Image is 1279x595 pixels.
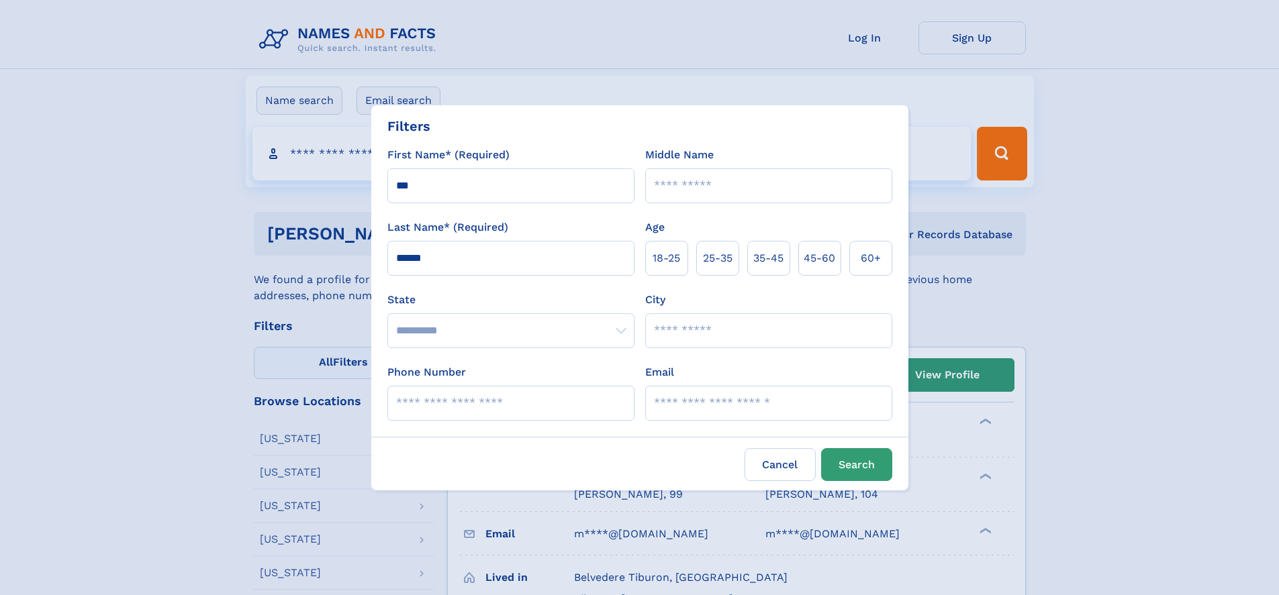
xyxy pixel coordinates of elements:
label: Last Name* (Required) [387,219,508,235]
span: 35‑45 [753,250,784,266]
span: 25‑35 [703,250,732,266]
label: Cancel [745,448,816,481]
div: Filters [387,116,430,136]
span: 18‑25 [653,250,680,266]
span: 45‑60 [804,250,835,266]
span: 60+ [861,250,881,266]
label: Phone Number [387,364,466,380]
label: First Name* (Required) [387,147,510,163]
label: Email [645,364,674,380]
label: State [387,292,634,308]
label: Middle Name [645,147,714,163]
label: Age [645,219,665,235]
button: Search [821,448,892,481]
label: City [645,292,665,308]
